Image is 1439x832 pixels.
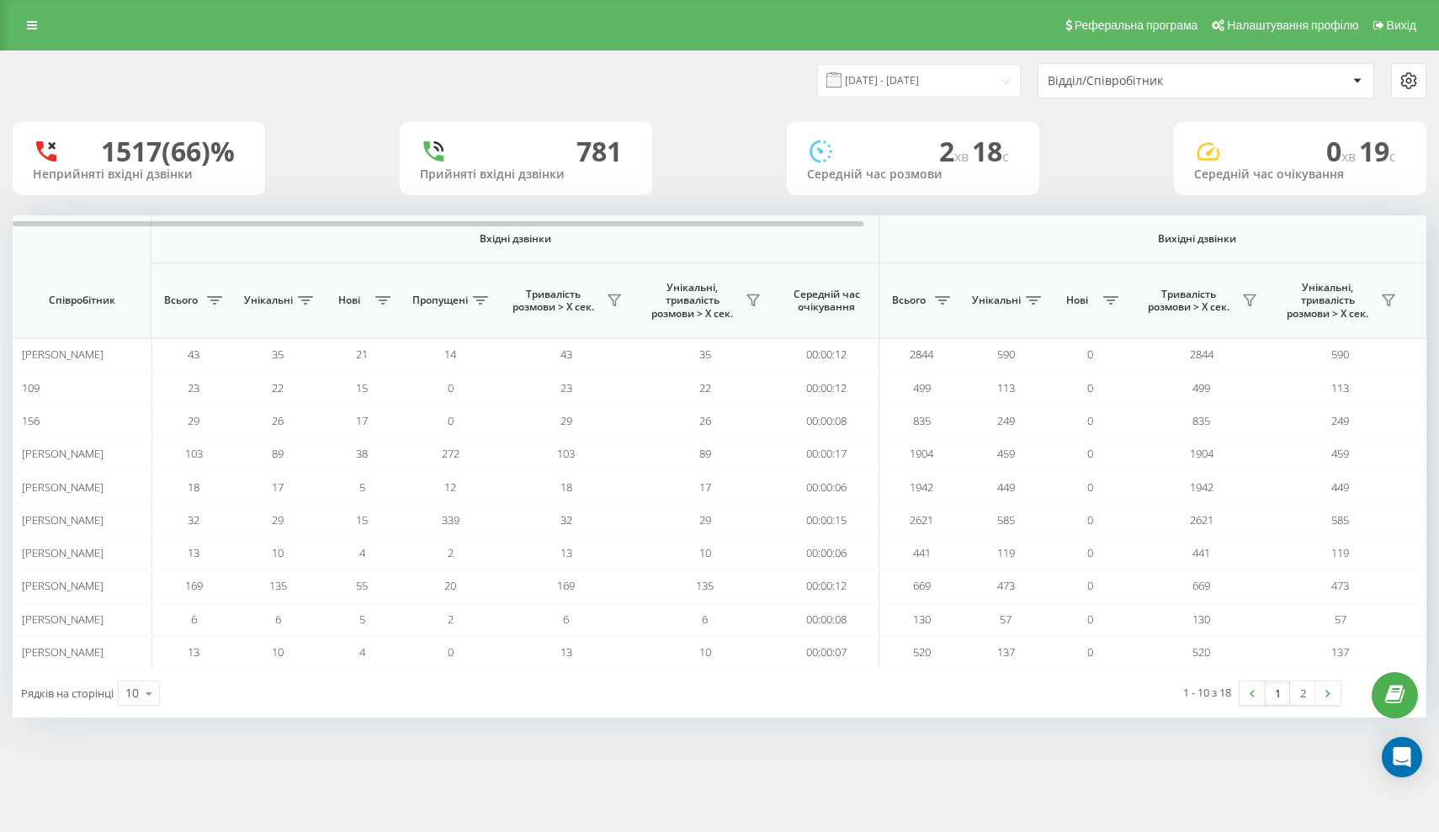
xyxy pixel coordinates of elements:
[442,446,459,461] span: 272
[1087,578,1093,593] span: 0
[913,612,931,627] span: 130
[560,413,572,428] span: 29
[1075,19,1198,32] span: Реферальна програма
[448,612,454,627] span: 2
[1190,512,1213,527] span: 2621
[1192,644,1210,660] span: 520
[913,578,931,593] span: 669
[1382,737,1422,777] div: Open Intercom Messenger
[774,537,879,570] td: 00:00:06
[101,135,235,167] div: 1517 (66)%
[1331,413,1349,428] span: 249
[560,380,572,395] span: 23
[774,570,879,602] td: 00:00:12
[195,232,835,246] span: Вхідні дзвінки
[1331,512,1349,527] span: 585
[22,578,104,593] span: [PERSON_NAME]
[272,512,284,527] span: 29
[560,545,572,560] span: 13
[1087,446,1093,461] span: 0
[1002,147,1009,166] span: c
[1192,612,1210,627] span: 130
[913,380,931,395] span: 499
[807,167,1019,182] div: Середній час розмови
[22,612,104,627] span: [PERSON_NAME]
[272,380,284,395] span: 22
[356,380,368,395] span: 15
[448,413,454,428] span: 0
[997,480,1015,495] span: 449
[699,413,711,428] span: 26
[774,371,879,404] td: 00:00:12
[1192,578,1210,593] span: 669
[244,294,293,307] span: Унікальні
[1389,147,1396,166] span: c
[412,294,468,307] span: Пропущені
[272,347,284,362] span: 35
[1000,612,1012,627] span: 57
[1048,74,1249,88] div: Відділ/Співробітник
[1331,380,1349,395] span: 113
[1359,133,1396,169] span: 19
[22,380,40,395] span: 109
[774,603,879,636] td: 00:00:08
[1192,413,1210,428] span: 835
[699,512,711,527] span: 29
[448,644,454,660] span: 0
[444,480,456,495] span: 12
[1087,413,1093,428] span: 0
[185,446,203,461] span: 103
[1087,512,1093,527] span: 0
[910,446,933,461] span: 1904
[1227,19,1358,32] span: Налаштування профілю
[22,480,104,495] span: [PERSON_NAME]
[1331,480,1349,495] span: 449
[275,612,281,627] span: 6
[702,612,708,627] span: 6
[939,133,972,169] span: 2
[696,578,714,593] span: 135
[1331,545,1349,560] span: 119
[272,480,284,495] span: 17
[1087,480,1093,495] span: 0
[188,512,199,527] span: 32
[774,437,879,470] td: 00:00:17
[560,347,572,362] span: 43
[1087,612,1093,627] span: 0
[563,612,569,627] span: 6
[188,480,199,495] span: 18
[22,347,104,362] span: [PERSON_NAME]
[448,545,454,560] span: 2
[191,612,197,627] span: 6
[910,347,933,362] span: 2844
[272,545,284,560] span: 10
[356,512,368,527] span: 15
[1387,19,1416,32] span: Вихід
[1279,281,1376,321] span: Унікальні, тривалість розмови > Х сек.
[910,480,933,495] span: 1942
[356,413,368,428] span: 17
[576,135,622,167] div: 781
[997,578,1015,593] span: 473
[699,347,711,362] span: 35
[699,446,711,461] span: 89
[913,413,931,428] span: 835
[1192,380,1210,395] span: 499
[125,685,139,702] div: 10
[910,512,933,527] span: 2621
[1192,545,1210,560] span: 441
[444,578,456,593] span: 20
[1140,288,1237,314] span: Тривалість розмови > Х сек.
[699,480,711,495] span: 17
[22,644,104,660] span: [PERSON_NAME]
[774,338,879,371] td: 00:00:12
[188,347,199,362] span: 43
[359,644,365,660] span: 4
[774,470,879,503] td: 00:00:06
[557,446,575,461] span: 103
[997,347,1015,362] span: 590
[1331,578,1349,593] span: 473
[269,578,287,593] span: 135
[787,288,866,314] span: Середній час очікування
[442,512,459,527] span: 339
